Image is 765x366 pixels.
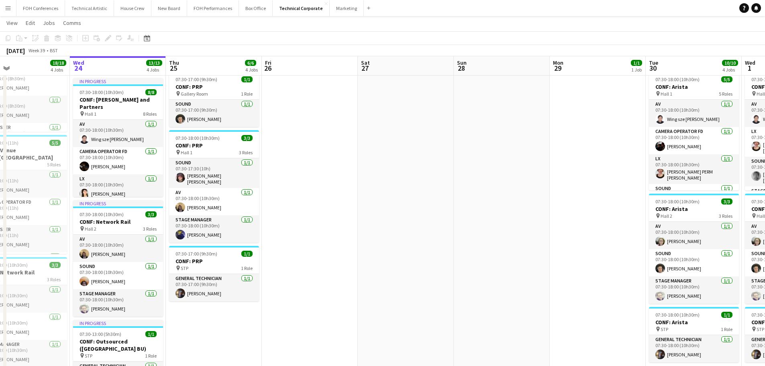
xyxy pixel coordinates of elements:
app-card-role: Sound1/1 [649,184,739,214]
span: 13/13 [146,60,162,66]
span: 1/1 [241,251,253,257]
span: Gallery Room [181,91,208,97]
app-job-card: 07:30-18:00 (10h30m)1/1CONF: Arista STP1 RoleGeneral Technician1/107:30-18:00 (10h30m)[PERSON_NAME] [649,307,739,362]
span: 6/6 [245,60,256,66]
app-card-role: LX1/107:30-18:00 (10h30m)[PERSON_NAME] [73,174,163,202]
div: 4 Jobs [245,67,258,73]
span: 1 [744,63,755,73]
span: 28 [456,63,467,73]
div: In progress [73,78,163,84]
span: Wed [73,59,84,66]
button: New Board [151,0,187,16]
app-card-role: Stage Manager1/107:30-18:00 (10h30m)[PERSON_NAME] [169,215,259,243]
h3: CONF: PRP [169,83,259,90]
span: 1/1 [721,312,732,318]
button: Technical Corporate [273,0,330,16]
span: Sun [457,59,467,66]
span: Hall 2 [85,226,96,232]
span: 07:30-13:00 (5h30m) [80,331,121,337]
span: STP [661,326,668,332]
span: 5/5 [49,140,61,146]
span: Hall 1 [85,111,96,117]
span: Edit [26,19,35,27]
app-job-card: 07:30-17:00 (9h30m)1/1CONF: PRP STP1 RoleGeneral Technician1/107:30-17:00 (9h30m)[PERSON_NAME] [169,246,259,301]
div: 4 Jobs [147,67,162,73]
span: 1 Role [145,353,157,359]
span: 27 [360,63,370,73]
span: 3 Roles [239,149,253,155]
app-card-role: Sound1/107:30-18:00 (10h30m)[PERSON_NAME] [649,249,739,276]
h3: CONF: PRP [169,258,259,265]
span: 24 [72,63,84,73]
span: 07:30-18:00 (10h30m) [655,76,700,82]
button: Technical Artistic [65,0,114,16]
app-card-role: AV1/107:30-18:00 (10h30m)[PERSON_NAME] [169,188,259,215]
span: 5 Roles [719,91,732,97]
button: Marketing [330,0,364,16]
h3: CONF: Network Rail [73,218,163,225]
span: Tue [649,59,658,66]
span: 3/3 [721,198,732,204]
app-card-role: AV1/107:30-18:00 (10h30m)[PERSON_NAME] [649,222,739,249]
span: 07:30-17:00 (9h30m) [175,251,217,257]
h3: CONF: Arista [649,83,739,90]
span: 1 Role [721,326,732,332]
div: [DATE] [6,47,25,55]
h3: CONF: [PERSON_NAME] and Partners [73,96,163,110]
span: 18/18 [50,60,66,66]
a: Edit [22,18,38,28]
div: 4 Jobs [722,67,738,73]
button: Box Office [239,0,273,16]
span: Hall 1 [181,149,192,155]
span: Thu [169,59,179,66]
app-card-role: LX1/107:30-18:00 (10h30m)[PERSON_NAME] PERM [PERSON_NAME] [649,154,739,184]
div: BST [50,47,58,53]
app-job-card: 07:30-18:00 (10h30m)5/5CONF: Arista Hall 15 RolesAV1/107:30-18:00 (10h30m)Wing sze [PERSON_NAME]C... [649,72,739,190]
span: Hall 1 [661,91,672,97]
app-card-role: Sound1/107:30-17:30 (10h)[PERSON_NAME] [PERSON_NAME] [169,158,259,188]
span: 07:30-18:00 (10h30m) [655,198,700,204]
span: 26 [264,63,271,73]
span: 07:30-18:00 (10h30m) [80,211,124,217]
app-card-role: AV1/107:30-18:00 (10h30m)Wing sze [PERSON_NAME] [73,120,163,147]
h3: CONF: Arista [649,205,739,213]
app-card-role: Sound1/107:30-18:00 (10h30m)[PERSON_NAME] [73,262,163,289]
span: Mon [553,59,563,66]
span: 1/1 [241,76,253,82]
div: 07:30-18:00 (10h30m)3/3CONF: Arista Hall 23 RolesAV1/107:30-18:00 (10h30m)[PERSON_NAME]Sound1/107... [649,194,739,304]
span: 3/3 [241,135,253,141]
h3: CONF: Arista [649,319,739,326]
app-job-card: In progress07:30-18:00 (10h30m)8/8CONF: [PERSON_NAME] and Partners Hall 18 RolesAV1/107:30-18:00 ... [73,78,163,197]
app-card-role: AV1/107:30-18:00 (10h30m)[PERSON_NAME] [73,235,163,262]
span: 07:30-18:00 (10h30m) [80,89,124,95]
span: Jobs [43,19,55,27]
span: Sat [361,59,370,66]
span: Comms [63,19,81,27]
app-card-role: Stage Manager1/107:30-18:00 (10h30m)[PERSON_NAME] [73,289,163,317]
app-card-role: General Technician1/107:30-17:00 (9h30m)[PERSON_NAME] [169,274,259,301]
div: 1 Job [631,67,642,73]
span: Wed [745,59,755,66]
app-card-role: General Technician1/107:30-18:00 (10h30m)[PERSON_NAME] [649,335,739,362]
a: Jobs [40,18,58,28]
app-card-role: Camera Operator FD1/107:30-18:00 (10h30m)[PERSON_NAME] [649,127,739,154]
span: 8/8 [145,89,157,95]
span: 07:30-18:00 (10h30m) [655,312,700,318]
app-card-role: Stage Manager1/107:30-18:00 (10h30m)[PERSON_NAME] [649,276,739,304]
span: Fri [265,59,271,66]
span: Week 39 [27,47,47,53]
h3: CONF: PRP [169,142,259,149]
span: STP [85,353,92,359]
span: 5/5 [721,76,732,82]
span: 25 [168,63,179,73]
a: Comms [60,18,84,28]
span: 1/1 [145,331,157,337]
app-job-card: In progress07:30-18:00 (10h30m)3/3CONF: Network Rail Hall 23 RolesAV1/107:30-18:00 (10h30m)[PERSO... [73,200,163,317]
button: FOH Conferences [16,0,65,16]
app-card-role: Camera Operator FD1/107:30-18:00 (10h30m)[PERSON_NAME] [73,147,163,174]
span: 29 [552,63,563,73]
